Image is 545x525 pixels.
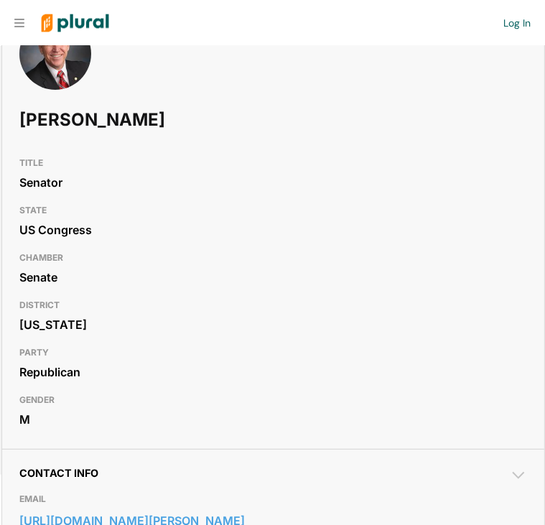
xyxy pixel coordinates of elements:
[19,154,527,172] h3: TITLE
[19,98,324,141] h1: [PERSON_NAME]
[19,467,98,479] span: Contact Info
[503,17,531,29] a: Log In
[30,1,120,46] img: Logo for Plural
[19,491,527,508] h3: EMAIL
[19,344,527,361] h3: PARTY
[19,314,527,335] div: [US_STATE]
[19,361,527,383] div: Republican
[19,297,527,314] h3: DISTRICT
[19,202,527,219] h3: STATE
[19,409,527,430] div: M
[19,266,527,288] div: Senate
[19,249,527,266] h3: CHAMBER
[19,172,527,193] div: Senator
[19,391,527,409] h3: GENDER
[19,219,527,241] div: US Congress
[19,18,91,106] img: Headshot of Thom Tillis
